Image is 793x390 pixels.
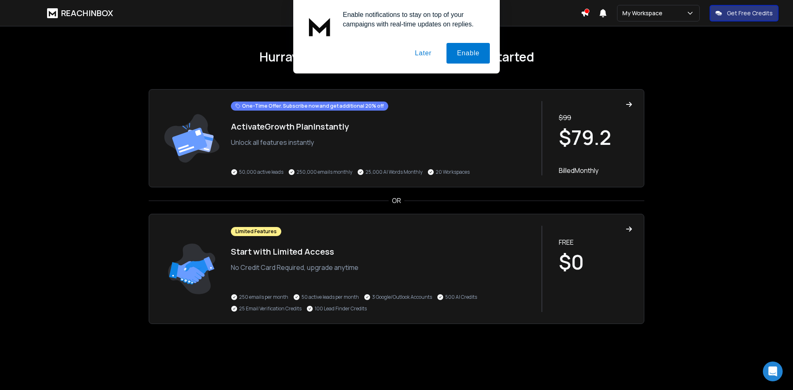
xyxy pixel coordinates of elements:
[559,128,632,147] h1: $ 79.2
[366,169,423,175] p: 25,000 AI Words Monthly
[231,102,388,111] div: One-Time Offer. Subscribe now and get additional 20% off
[559,237,632,247] p: FREE
[559,165,632,175] p: Billed Monthly
[445,294,477,300] p: 500 AI Credits
[436,169,470,175] p: 20 Workspaces
[559,252,632,272] h1: $0
[315,305,367,312] p: 100 Lead Finder Credits
[763,362,783,381] div: Open Intercom Messenger
[231,121,533,132] h1: Activate Growth Plan Instantly
[239,169,283,175] p: 50,000 active leads
[231,246,533,258] h1: Start with Limited Access
[336,10,490,29] div: Enable notifications to stay on top of your campaigns with real-time updates on replies.
[372,294,432,300] p: 3 Google/Outlook Accounts
[231,262,533,272] p: No Credit Card Required, upgrade anytime
[231,137,533,147] p: Unlock all features instantly
[404,43,442,64] button: Later
[149,196,644,206] div: OR
[239,294,288,300] p: 250 emails per month
[446,43,490,64] button: Enable
[303,10,336,43] img: notification icon
[161,101,223,175] img: trail
[239,305,302,312] p: 25 Email Verification Credits
[559,113,632,123] p: $ 99
[297,169,352,175] p: 250,000 emails monthly
[302,294,359,300] p: 50 active leads per month
[231,227,281,236] div: Limited Features
[161,226,223,312] img: trail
